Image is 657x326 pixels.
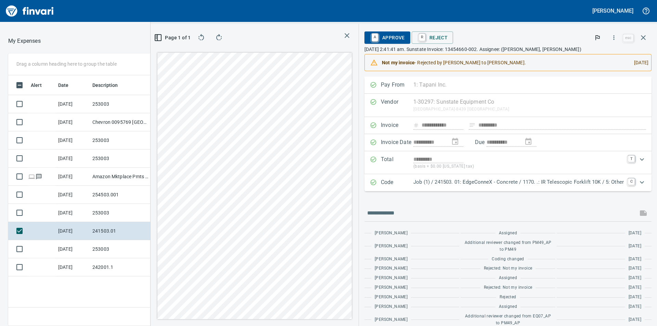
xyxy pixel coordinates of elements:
[375,265,408,272] span: [PERSON_NAME]
[55,222,90,240] td: [DATE]
[621,29,652,46] span: Close invoice
[629,284,641,291] span: [DATE]
[90,240,151,258] td: 253003
[372,34,378,41] a: A
[382,56,629,69] div: - Rejected by [PERSON_NAME] to [PERSON_NAME].
[375,316,408,323] span: [PERSON_NAME]
[4,3,55,19] img: Finvari
[623,34,633,42] a: esc
[58,81,78,89] span: Date
[90,149,151,168] td: 253003
[55,113,90,131] td: [DATE]
[364,174,652,191] div: Expand
[592,7,633,14] h5: [PERSON_NAME]
[90,131,151,149] td: 253003
[375,303,408,310] span: [PERSON_NAME]
[90,222,151,240] td: 241503.01
[375,294,408,301] span: [PERSON_NAME]
[412,31,453,44] button: RReject
[90,258,151,276] td: 242001.1
[55,131,90,149] td: [DATE]
[90,95,151,113] td: 253003
[606,30,621,45] button: More
[8,37,41,45] nav: breadcrumb
[364,31,410,44] button: AApprove
[375,230,408,237] span: [PERSON_NAME]
[381,178,413,187] p: Code
[55,258,90,276] td: [DATE]
[55,186,90,204] td: [DATE]
[55,149,90,168] td: [DATE]
[16,61,117,67] p: Drag a column heading here to group the table
[499,275,517,282] span: Assigned
[55,95,90,113] td: [DATE]
[417,32,448,43] span: Reject
[629,265,641,272] span: [DATE]
[90,204,151,222] td: 253003
[484,284,532,291] span: Rejected: Not my invoice
[90,186,151,204] td: 254503.001
[92,81,127,89] span: Description
[364,151,652,174] div: Expand
[413,163,624,170] p: (basis + $0.00 [US_STATE] tax)
[464,239,552,253] span: Additional reviewer changed from PM49_AP to PM49
[55,240,90,258] td: [DATE]
[500,294,516,301] span: Rejected
[419,34,425,41] a: R
[156,31,190,44] button: Page 1 of 1
[484,265,532,272] span: Rejected: Not my invoice
[413,178,624,186] p: Job (1) / 241503. 01: EdgeConneX - Concrete / 1170. .: IR Telescopic Forklift 10K / 5: Other
[635,205,652,221] span: This records your message into the invoice and notifies anyone mentioned
[55,168,90,186] td: [DATE]
[375,256,408,263] span: [PERSON_NAME]
[629,56,648,69] div: [DATE]
[31,81,51,89] span: Alert
[31,81,42,89] span: Alert
[58,81,69,89] span: Date
[629,303,641,310] span: [DATE]
[364,46,652,53] p: [DATE] 2:41:41 am. Sunstate Invoice: 13454660-002. Assignee: ([PERSON_NAME], [PERSON_NAME])
[590,30,605,45] button: Flag
[90,168,151,186] td: Amazon Mktplace Pmts [DOMAIN_NAME][URL] WA
[499,303,517,310] span: Assigned
[591,5,635,16] button: [PERSON_NAME]
[8,37,41,45] p: My Expenses
[92,81,118,89] span: Description
[629,243,641,250] span: [DATE]
[159,34,188,42] span: Page 1 of 1
[55,204,90,222] td: [DATE]
[370,32,405,43] span: Approve
[375,275,408,282] span: [PERSON_NAME]
[629,256,641,263] span: [DATE]
[375,243,408,250] span: [PERSON_NAME]
[629,275,641,282] span: [DATE]
[35,174,42,179] span: Has messages
[382,60,415,65] strong: Not my invoice
[629,230,641,237] span: [DATE]
[492,256,524,263] span: Coding changed
[499,230,517,237] span: Assigned
[90,113,151,131] td: Chevron 0095769 [GEOGRAPHIC_DATA] OR
[628,155,635,162] a: T
[28,174,35,179] span: Online transaction
[381,155,413,170] p: Total
[375,284,408,291] span: [PERSON_NAME]
[629,294,641,301] span: [DATE]
[629,316,641,323] span: [DATE]
[628,178,635,185] a: C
